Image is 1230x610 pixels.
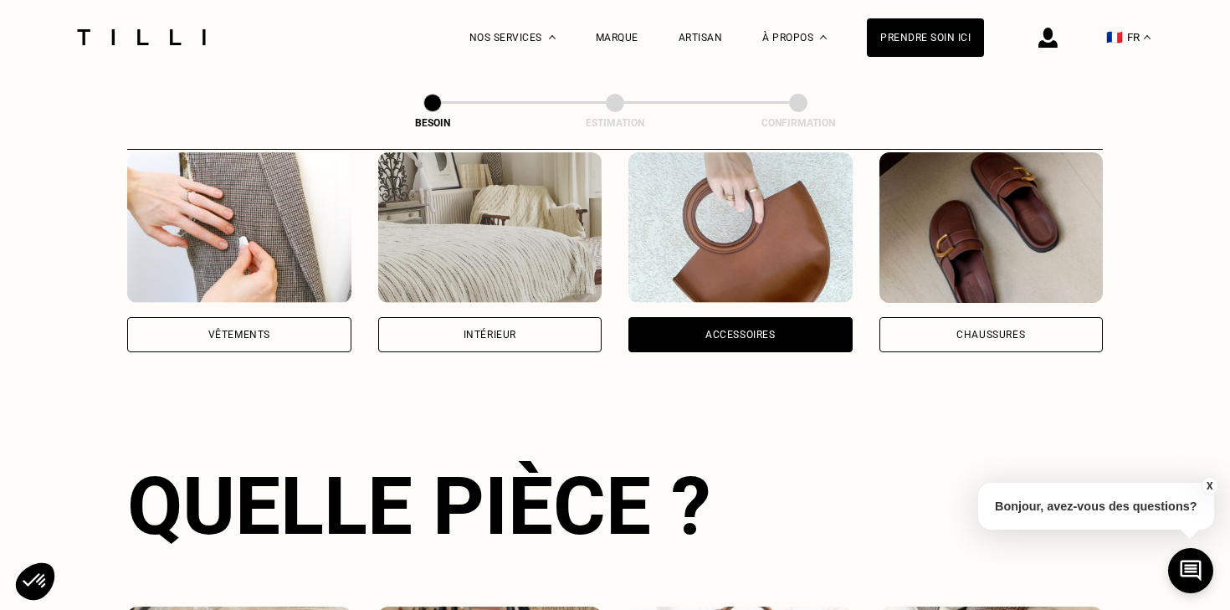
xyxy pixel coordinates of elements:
[715,117,882,129] div: Confirmation
[820,35,827,39] img: Menu déroulant à propos
[956,330,1025,340] div: Chaussures
[531,117,699,129] div: Estimation
[71,29,212,45] img: Logo du service de couturière Tilli
[978,483,1214,530] p: Bonjour, avez-vous des questions?
[1144,35,1151,39] img: menu déroulant
[1038,28,1058,48] img: icône connexion
[378,152,602,303] img: Intérieur
[127,459,1103,553] div: Quelle pièce ?
[1201,477,1217,495] button: X
[596,32,638,44] a: Marque
[628,152,853,303] img: Accessoires
[464,330,516,340] div: Intérieur
[208,330,270,340] div: Vêtements
[349,117,516,129] div: Besoin
[127,152,351,303] img: Vêtements
[679,32,723,44] a: Artisan
[867,18,984,57] a: Prendre soin ici
[549,35,556,39] img: Menu déroulant
[879,152,1104,303] img: Chaussures
[705,330,776,340] div: Accessoires
[1106,29,1123,45] span: 🇫🇷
